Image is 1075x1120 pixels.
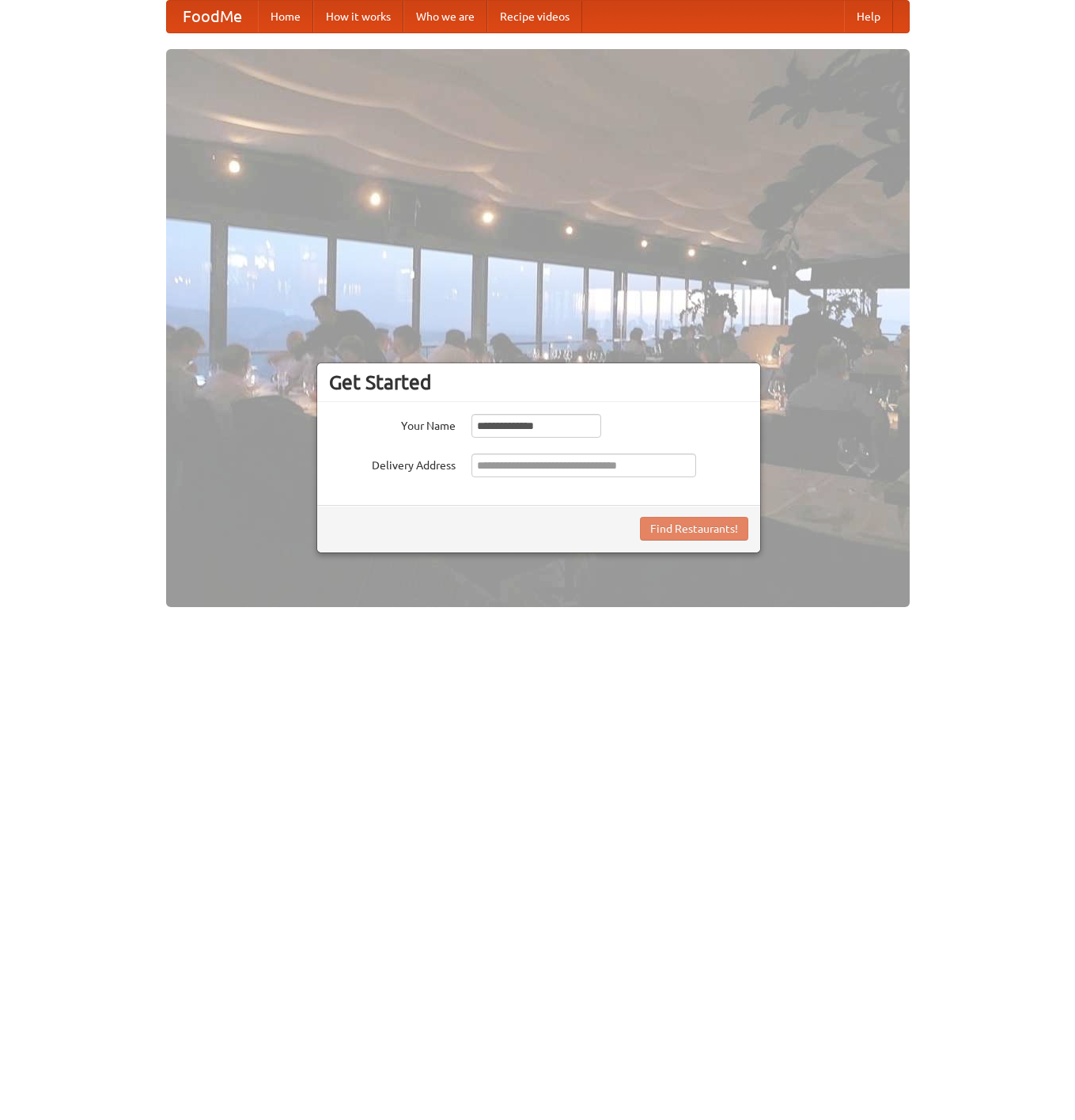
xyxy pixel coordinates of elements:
[329,454,456,473] label: Delivery Address
[640,517,748,541] button: Find Restaurants!
[313,1,403,32] a: How it works
[329,414,456,434] label: Your Name
[844,1,893,32] a: Help
[329,370,748,394] h3: Get Started
[258,1,313,32] a: Home
[487,1,582,32] a: Recipe videos
[403,1,487,32] a: Who we are
[167,1,258,32] a: FoodMe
